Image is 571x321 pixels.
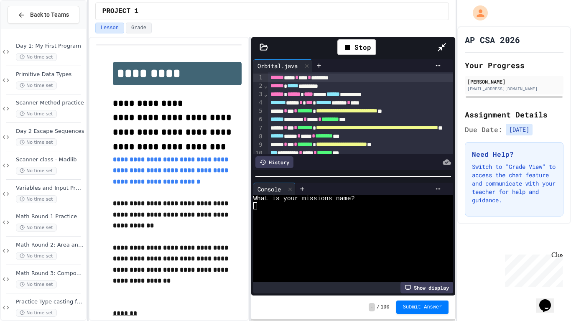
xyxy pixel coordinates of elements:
[16,242,84,249] span: Math Round 2: Area and Perimeter
[264,82,268,89] span: Fold line
[102,6,138,16] span: PROJECT 1
[16,270,84,277] span: Math Round 3: Compound Operators
[465,59,563,71] h2: Your Progress
[253,132,264,141] div: 8
[16,167,57,175] span: No time set
[95,23,124,33] button: Lesson
[16,156,84,163] span: Scanner class - Madlib
[16,309,57,317] span: No time set
[253,61,302,70] div: Orbital.java
[380,304,390,311] span: 100
[253,99,264,107] div: 4
[264,91,268,97] span: Fold line
[8,6,79,24] button: Back to Teams
[253,141,264,149] div: 9
[337,39,376,55] div: Stop
[467,86,561,92] div: [EMAIL_ADDRESS][DOMAIN_NAME]
[16,43,84,50] span: Day 1: My First Program
[253,82,264,90] div: 2
[126,23,152,33] button: Grade
[472,149,556,159] h3: Need Help?
[3,3,58,53] div: Chat with us now!Close
[253,183,296,195] div: Console
[253,59,312,72] div: Orbital.java
[465,34,520,46] h1: AP CSA 2026
[16,185,84,192] span: Variables and Input Practice
[467,78,561,85] div: [PERSON_NAME]
[16,252,57,260] span: No time set
[16,110,57,118] span: No time set
[16,53,57,61] span: No time set
[16,213,84,220] span: Math Round 1 Practice
[253,107,264,115] div: 5
[30,10,69,19] span: Back to Teams
[253,115,264,124] div: 6
[400,282,453,293] div: Show display
[255,156,293,168] div: History
[16,138,57,146] span: No time set
[472,163,556,204] p: Switch to "Grade View" to access the chat feature and communicate with your teacher for help and ...
[506,124,533,135] span: [DATE]
[16,224,57,232] span: No time set
[396,301,449,314] button: Submit Answer
[16,82,57,89] span: No time set
[253,185,285,194] div: Console
[369,303,375,311] span: -
[253,124,264,132] div: 7
[16,280,57,288] span: No time set
[377,304,380,311] span: /
[536,288,563,313] iframe: chat widget
[16,71,84,78] span: Primitive Data Types
[16,298,84,306] span: Practice Type casting for U1M1 test
[465,109,563,120] h2: Assignment Details
[253,90,264,99] div: 3
[16,99,84,107] span: Scanner Method practice
[465,125,502,135] span: Due Date:
[253,195,355,202] span: What is your missions name?
[403,304,442,311] span: Submit Answer
[464,3,490,23] div: My Account
[253,74,264,82] div: 1
[502,251,563,287] iframe: chat widget
[16,195,57,203] span: No time set
[253,149,264,158] div: 10
[16,128,84,135] span: Day 2 Escape Sequences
